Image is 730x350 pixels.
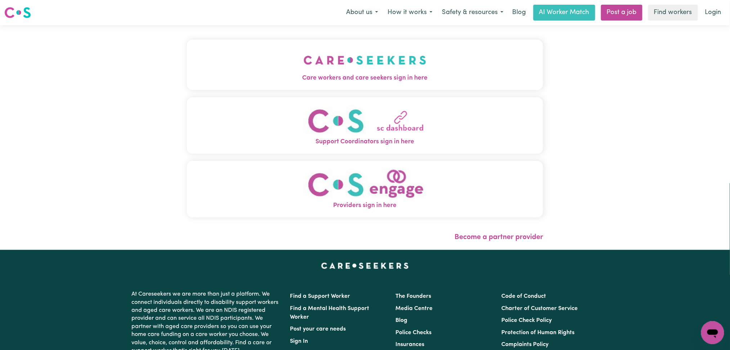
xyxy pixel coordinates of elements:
a: Find a Support Worker [290,293,350,299]
button: How it works [383,5,437,20]
a: Insurances [396,342,425,347]
a: Police Check Policy [501,318,552,323]
button: Support Coordinators sign in here [187,97,543,154]
a: Login [701,5,726,21]
a: The Founders [396,293,431,299]
a: Sign In [290,338,308,344]
a: Charter of Customer Service [501,306,578,311]
a: AI Worker Match [533,5,595,21]
a: Blog [396,318,408,323]
iframe: Button to launch messaging window [701,321,724,344]
a: Become a partner provider [454,234,543,241]
img: Careseekers logo [4,6,31,19]
a: Post your care needs [290,326,346,332]
button: About us [341,5,383,20]
a: Careseekers logo [4,4,31,21]
a: Code of Conduct [501,293,546,299]
a: Media Centre [396,306,433,311]
a: Protection of Human Rights [501,330,574,336]
span: Support Coordinators sign in here [187,137,543,147]
a: Blog [508,5,530,21]
a: Post a job [601,5,642,21]
a: Police Checks [396,330,432,336]
button: Care workers and care seekers sign in here [187,40,543,90]
a: Careseekers home page [321,263,409,269]
a: Complaints Policy [501,342,548,347]
span: Care workers and care seekers sign in here [187,73,543,83]
button: Safety & resources [437,5,508,20]
a: Find a Mental Health Support Worker [290,306,370,320]
a: Find workers [648,5,698,21]
button: Providers sign in here [187,161,543,217]
span: Providers sign in here [187,201,543,210]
